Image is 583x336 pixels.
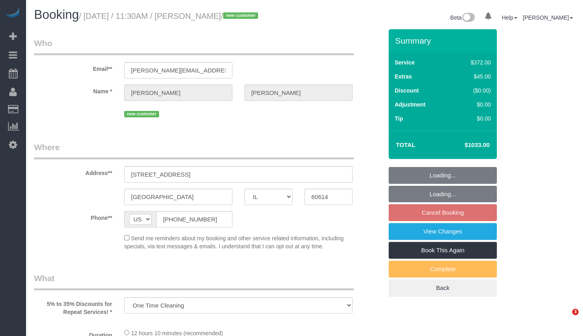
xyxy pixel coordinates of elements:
[395,58,415,66] label: Service
[556,309,575,328] iframe: Intercom live chat
[79,12,260,20] small: / [DATE] / 11:30AM / [PERSON_NAME]
[454,101,491,109] div: $0.00
[395,72,412,80] label: Extras
[395,36,493,45] h3: Summary
[389,280,497,296] a: Back
[502,14,517,21] a: Help
[389,242,497,259] a: Book This Again
[441,142,490,149] h4: $1033.00
[124,111,159,117] span: new customer
[454,72,491,80] div: $45.00
[454,115,491,123] div: $0.00
[523,14,573,21] a: [PERSON_NAME]
[572,309,579,315] span: 3
[223,12,258,19] span: new customer
[124,235,344,249] span: Send me reminders about my booking and other service related information, including specials, via...
[395,101,426,109] label: Adjustment
[454,87,491,95] div: ($0.00)
[221,12,260,20] span: /
[28,85,118,95] label: Name *
[34,37,354,55] legend: Who
[389,223,497,240] a: View Changes
[244,85,353,101] input: Last Name*
[34,8,79,22] span: Booking
[450,14,475,21] a: Beta
[305,189,353,205] input: Zip Code**
[395,115,403,123] label: Tip
[396,141,416,148] strong: Total
[462,13,475,23] img: New interface
[34,272,354,290] legend: What
[395,87,419,95] label: Discount
[34,141,354,159] legend: Where
[454,58,491,66] div: $372.00
[124,85,232,101] input: First Name**
[28,297,118,316] label: 5% to 35% Discounts for Repeat Services! *
[5,8,21,19] img: Automaid Logo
